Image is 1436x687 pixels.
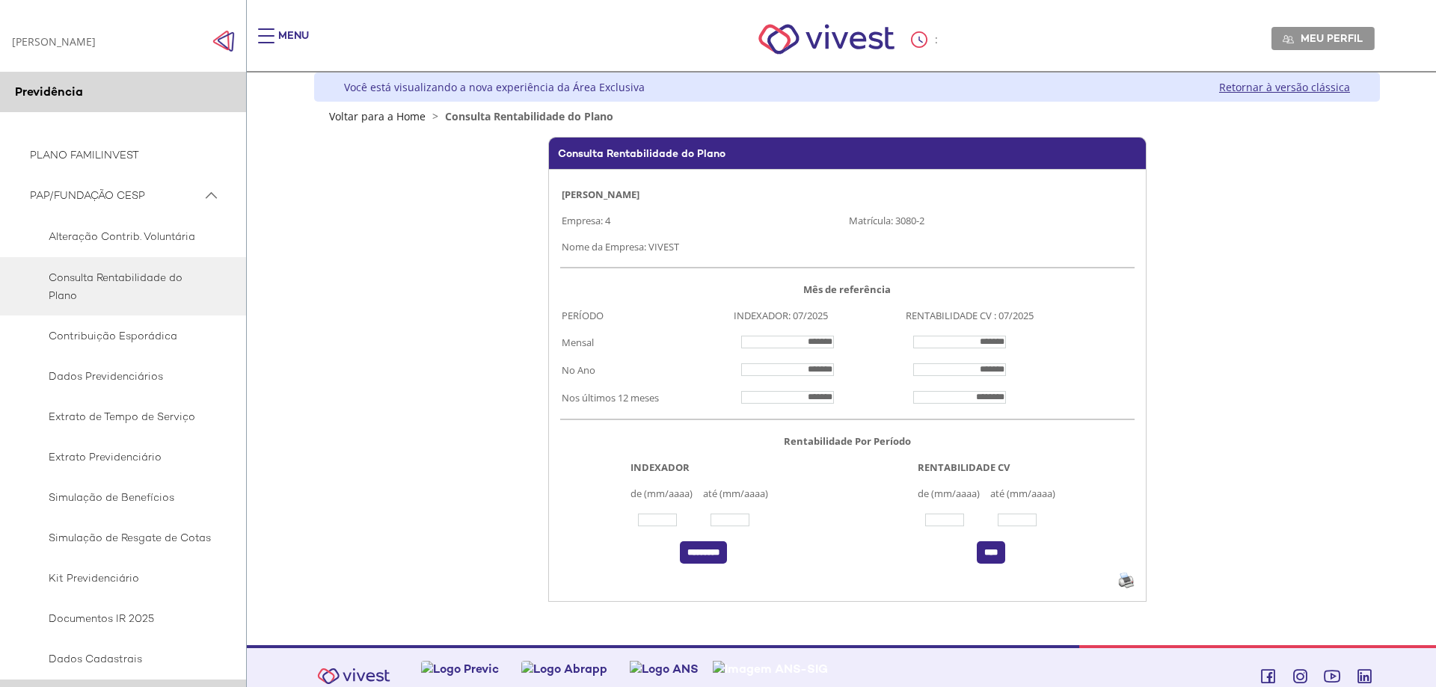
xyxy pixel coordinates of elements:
td: RENTABILIDADE CV : 07/2025 [904,302,1134,328]
span: Consulta Rentabilidade do Plano [445,109,613,123]
td: até (mm/aaaa) [989,480,1065,506]
img: Vivest [742,7,912,71]
span: Contribuição Esporádica [30,327,212,345]
section: <span lang="pt-BR" dir="ltr">FunCESP - Participante Consulta a Rentabilidade do Plano</span> [403,137,1292,617]
img: Imagem ANS-SIG [713,661,828,677]
div: : [911,31,941,48]
div: [PERSON_NAME] [12,34,96,49]
span: Previdência [15,84,83,99]
td: [PERSON_NAME] [560,181,1135,207]
img: Fechar menu [212,30,235,52]
td: Nos últimos 12 meses [560,383,732,411]
span: Dados Cadastrais [30,650,212,668]
a: Meu perfil [1271,27,1375,49]
b: Rentabilidade Por Período [784,434,911,448]
td: INDEXADOR: 07/2025 [732,302,904,328]
span: Meu perfil [1301,31,1363,45]
span: Simulação de Benefícios [30,488,212,506]
a: Retornar à versão clássica [1219,80,1350,94]
td: Mensal [560,328,732,356]
td: de (mm/aaaa) [916,480,989,506]
img: Logo Previc [421,661,499,677]
span: Kit Previdenciário [30,569,212,587]
div: Consulta Rentabilidade do Plano [548,137,1147,169]
td: Matrícula: 3080-2 [847,207,1135,233]
span: > [429,109,442,123]
b: RENTABILIDADE CV [918,460,1010,474]
b: Mês de referência [803,283,891,296]
span: PAP/FUNDAÇÃO CESP [30,186,202,205]
td: Empresa: 4 [560,207,847,233]
span: Extrato Previdenciário [30,448,212,466]
img: Logo Abrapp [521,661,607,677]
div: Vivest [303,73,1380,645]
td: até (mm/aaaa) [702,480,778,506]
a: Voltar para a Home [329,109,426,123]
td: de (mm/aaaa) [629,480,702,506]
span: Alteração Contrib. Voluntária [30,227,212,245]
span: Documentos IR 2025 [30,609,212,627]
span: Dados Previdenciários [30,367,212,385]
b: INDEXADOR [630,460,690,474]
td: PERÍODO [560,302,732,328]
div: Menu [278,28,309,58]
div: Você está visualizando a nova experiência da Área Exclusiva [344,80,645,94]
img: Meu perfil [1283,34,1294,45]
span: Simulação de Resgate de Cotas [30,529,212,546]
img: Logo ANS [630,661,699,677]
span: Consulta Rentabilidade do Plano [30,268,212,304]
img: printer_off.png [1118,571,1135,590]
span: Click to close side navigation. [212,30,235,52]
span: Extrato de Tempo de Serviço [30,407,212,425]
td: Nome da Empresa: VIVEST [560,233,1135,259]
td: No Ano [560,356,732,383]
